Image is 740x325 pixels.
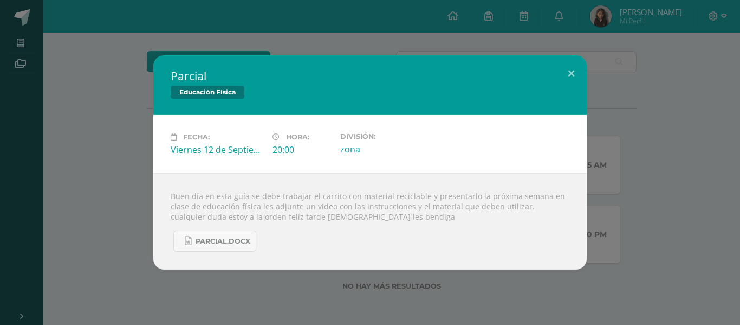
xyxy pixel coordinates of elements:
[340,143,433,155] div: zona
[171,68,569,84] h2: Parcial
[340,132,433,141] label: División:
[556,55,587,92] button: Close (Esc)
[183,133,210,141] span: Fecha:
[196,237,250,246] span: Parcial.docx
[171,86,244,99] span: Educación Física
[286,133,309,141] span: Hora:
[173,231,256,252] a: Parcial.docx
[153,173,587,270] div: Buen día en esta guía se debe trabajar el carrito con material reciclable y presentarlo la próxim...
[171,144,264,156] div: Viernes 12 de Septiembre
[272,144,332,156] div: 20:00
